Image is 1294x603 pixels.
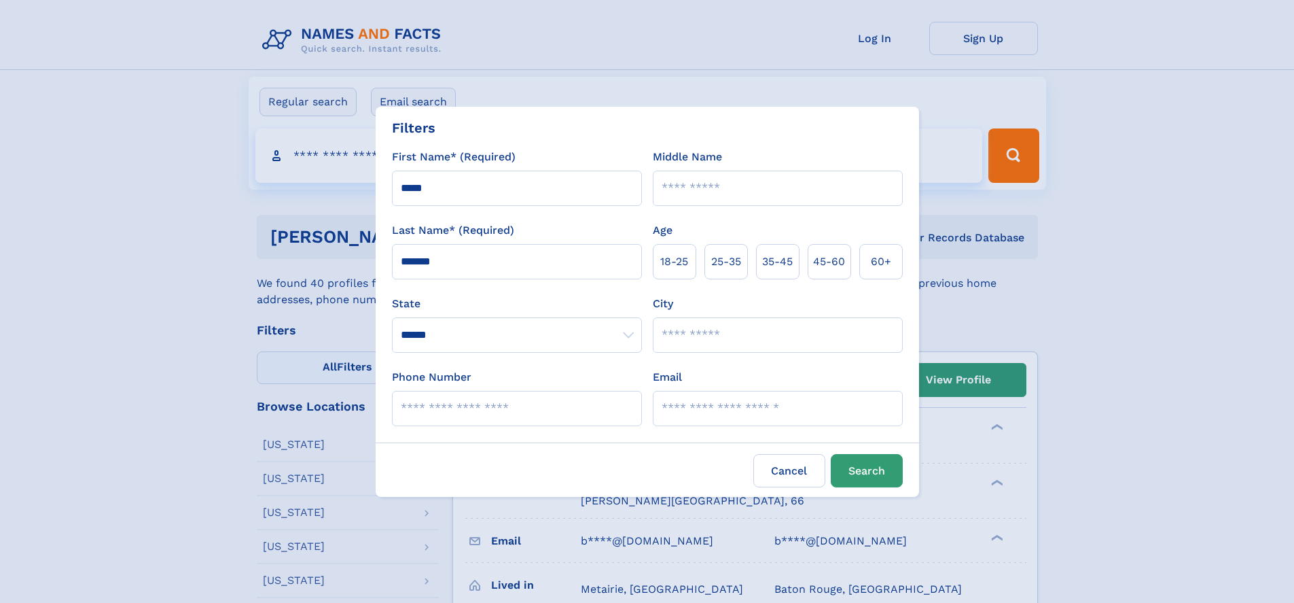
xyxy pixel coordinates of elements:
label: Middle Name [653,149,722,165]
div: Filters [392,118,435,138]
label: Email [653,369,682,385]
label: City [653,296,673,312]
label: Last Name* (Required) [392,222,514,239]
span: 35‑45 [762,254,793,270]
span: 60+ [871,254,891,270]
span: 45‑60 [813,254,845,270]
button: Search [831,454,903,487]
label: Cancel [753,454,825,487]
span: 25‑35 [711,254,741,270]
label: Age [653,222,672,239]
span: 18‑25 [660,254,688,270]
label: Phone Number [392,369,471,385]
label: First Name* (Required) [392,149,516,165]
label: State [392,296,642,312]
